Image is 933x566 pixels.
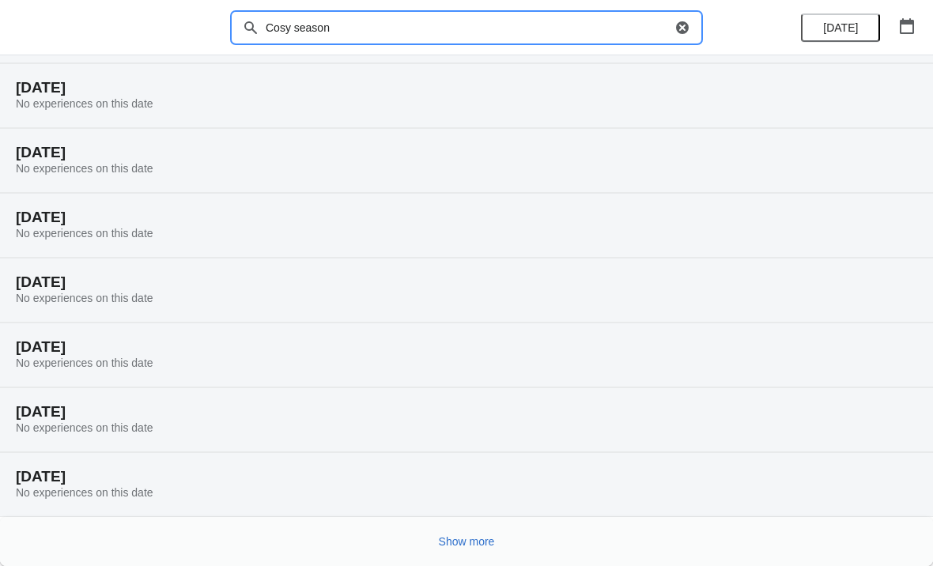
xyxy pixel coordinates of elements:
h2: [DATE] [16,274,917,290]
h2: [DATE] [16,209,917,225]
button: [DATE] [801,13,880,42]
h2: [DATE] [16,339,917,355]
h2: [DATE] [16,80,917,96]
span: No experiences on this date [16,421,153,434]
button: Clear [674,20,690,36]
span: No experiences on this date [16,486,153,499]
span: No experiences on this date [16,357,153,369]
h2: [DATE] [16,145,917,160]
span: No experiences on this date [16,292,153,304]
input: Search [265,13,671,42]
span: [DATE] [823,21,858,34]
span: Show more [439,535,495,548]
span: No experiences on this date [16,97,153,110]
span: No experiences on this date [16,162,153,175]
h2: [DATE] [16,404,917,420]
span: No experiences on this date [16,227,153,240]
button: Show more [433,527,501,556]
h2: [DATE] [16,469,917,485]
